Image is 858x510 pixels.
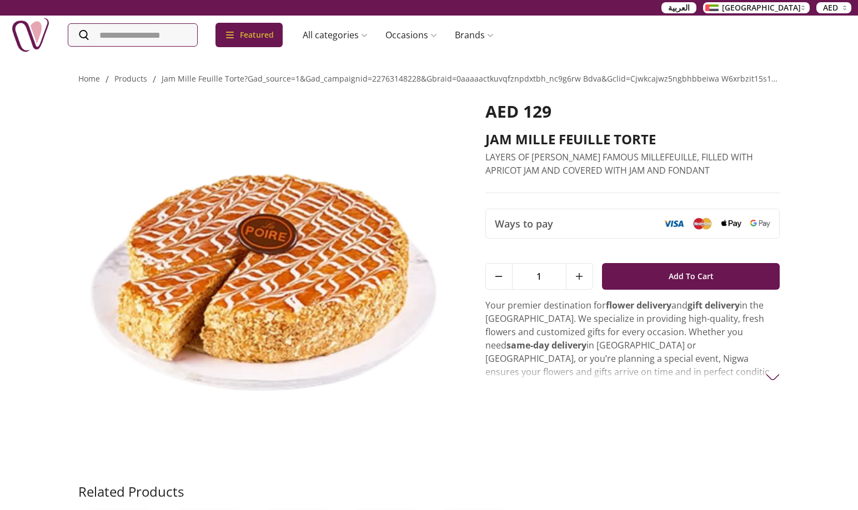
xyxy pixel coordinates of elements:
[693,218,713,229] img: Mastercard
[705,4,719,11] img: Arabic_dztd3n.png
[294,24,377,46] a: All categories
[215,23,283,47] div: Featured
[688,299,740,311] strong: gift delivery
[446,24,503,46] a: Brands
[106,73,109,86] li: /
[766,370,780,384] img: arrow
[703,2,810,13] button: [GEOGRAPHIC_DATA]
[602,263,780,290] button: Add To Cart
[722,2,801,13] span: [GEOGRAPHIC_DATA]
[11,16,50,54] img: Nigwa-uae-gifts
[513,264,566,289] span: 1
[721,220,741,228] img: Apple Pay
[485,299,780,445] p: Your premier destination for and in the [GEOGRAPHIC_DATA]. We specialize in providing high-qualit...
[823,2,838,13] span: AED
[78,73,100,84] a: Home
[485,130,780,148] h2: JAM MILLE FEUILLE TORTE
[669,266,714,286] span: Add To Cart
[668,2,690,13] span: العربية
[664,220,684,228] img: Visa
[377,24,446,46] a: Occasions
[78,483,184,501] h2: Related Products
[750,220,770,228] img: Google Pay
[506,339,586,351] strong: same-day delivery
[153,73,156,86] li: /
[485,150,780,177] p: LAYERS OF [PERSON_NAME] FAMOUS MILLEFEUILLE, FILLED WITH APRICOT JAM AND COVERED WITH JAM AND FON...
[606,299,671,311] strong: flower delivery
[495,216,553,231] span: Ways to pay
[68,24,197,46] input: Search
[485,100,551,123] span: AED 129
[816,2,851,13] button: AED
[114,73,147,84] a: products
[78,102,454,457] img: JAM MILLE FEUILLE TORTE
